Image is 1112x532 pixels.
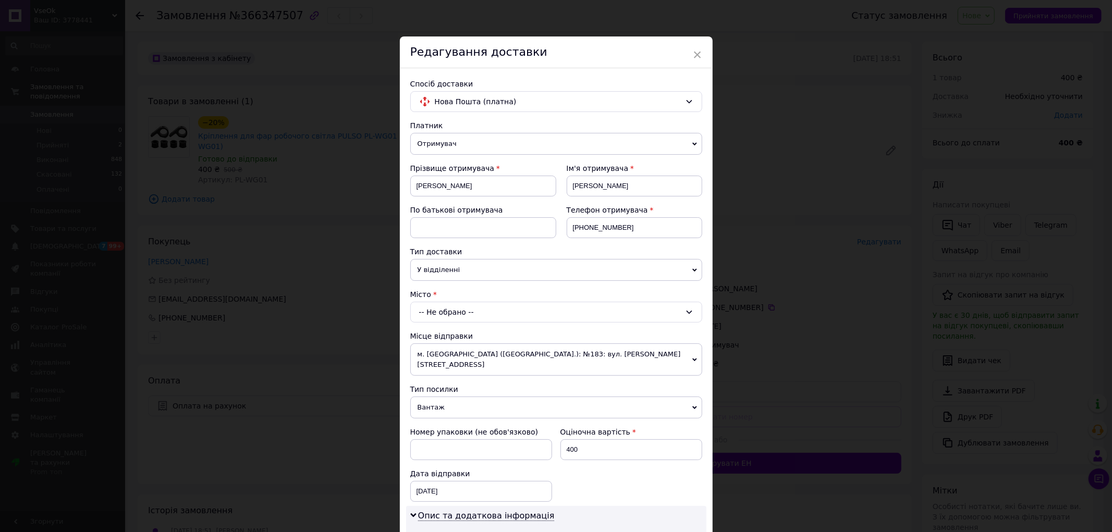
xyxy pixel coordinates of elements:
[410,468,552,479] div: Дата відправки
[410,427,552,437] div: Номер упаковки (не обов'язково)
[567,164,629,172] span: Ім'я отримувача
[410,289,702,300] div: Місто
[410,121,443,130] span: Платник
[410,206,503,214] span: По батькові отримувача
[567,206,648,214] span: Телефон отримувача
[410,397,702,418] span: Вантаж
[410,259,702,281] span: У відділенні
[418,511,555,521] span: Опис та додаткова інформація
[410,79,702,89] div: Спосіб доставки
[410,332,473,340] span: Місце відправки
[410,133,702,155] span: Отримувач
[693,46,702,64] span: ×
[400,36,713,68] div: Редагування доставки
[410,164,495,172] span: Прізвище отримувача
[410,343,702,376] span: м. [GEOGRAPHIC_DATA] ([GEOGRAPHIC_DATA].): №183: вул. [PERSON_NAME][STREET_ADDRESS]
[560,427,702,437] div: Оціночна вартість
[567,217,702,238] input: +380
[410,302,702,323] div: -- Не обрано --
[410,248,462,256] span: Тип доставки
[410,385,458,393] span: Тип посилки
[435,96,681,107] span: Нова Пошта (платна)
